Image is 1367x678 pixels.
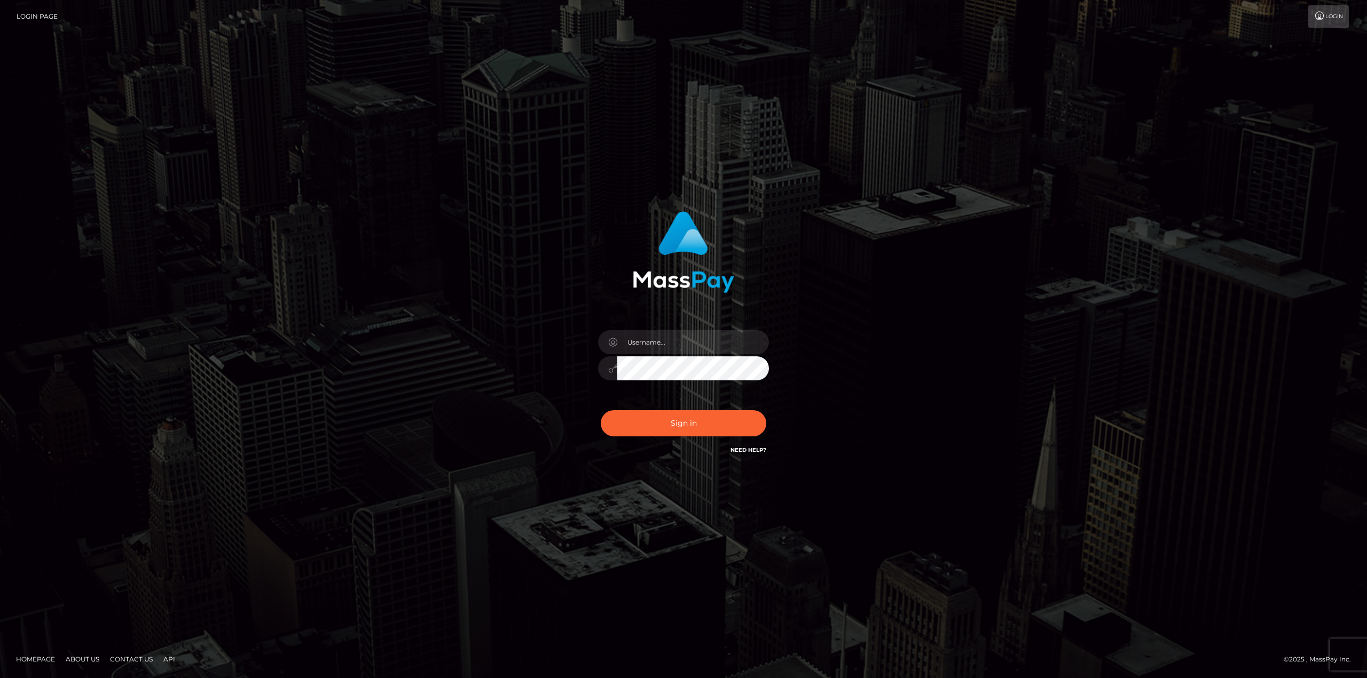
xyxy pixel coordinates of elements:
[1308,5,1349,28] a: Login
[61,651,104,667] a: About Us
[1284,653,1359,665] div: © 2025 , MassPay Inc.
[17,5,58,28] a: Login Page
[12,651,59,667] a: Homepage
[730,446,766,453] a: Need Help?
[106,651,157,667] a: Contact Us
[159,651,179,667] a: API
[601,410,766,436] button: Sign in
[617,330,769,354] input: Username...
[633,211,734,293] img: MassPay Login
